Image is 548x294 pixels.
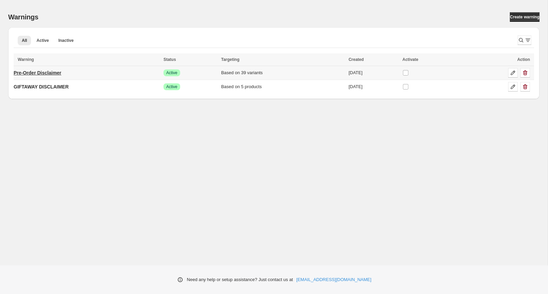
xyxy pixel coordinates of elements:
[14,67,61,78] a: Pre-Order Disclaimer
[510,14,539,20] span: Create warning
[221,83,344,90] div: Based on 5 products
[22,38,27,43] span: All
[221,69,344,76] div: Based on 39 variants
[348,69,398,76] div: [DATE]
[348,83,398,90] div: [DATE]
[348,57,364,62] span: Created
[18,57,34,62] span: Warning
[510,12,539,22] a: Create warning
[36,38,49,43] span: Active
[518,35,531,45] button: Search and filter results
[14,69,61,76] p: Pre-Order Disclaimer
[517,57,530,62] span: Action
[14,81,69,92] a: GIFTAWAY DISCLAIMER
[221,57,239,62] span: Targeting
[163,57,176,62] span: Status
[166,70,177,76] span: Active
[8,13,38,21] h2: Warnings
[403,57,419,62] span: Activate
[166,84,177,89] span: Active
[14,83,69,90] p: GIFTAWAY DISCLAIMER
[58,38,74,43] span: Inactive
[296,276,371,283] a: [EMAIL_ADDRESS][DOMAIN_NAME]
